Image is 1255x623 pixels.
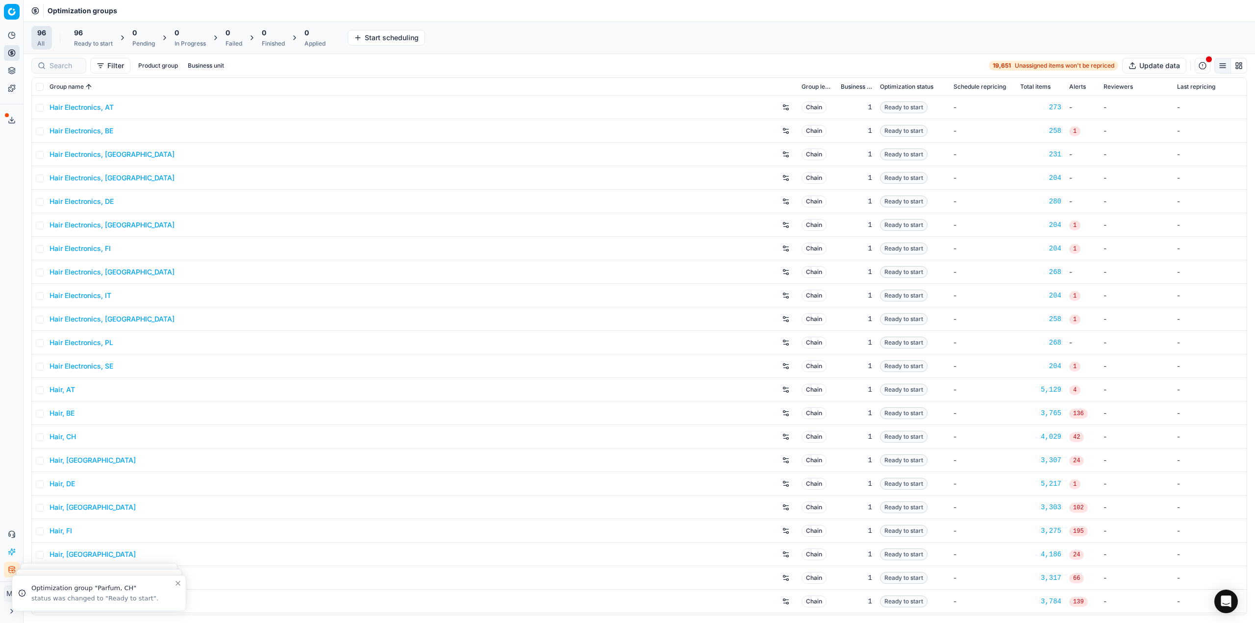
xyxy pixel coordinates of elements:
td: - [1173,119,1247,143]
a: Hair Electronics, SE [50,361,113,371]
span: 4 [1069,385,1080,395]
button: Close toast [172,577,184,589]
span: Group name [50,83,84,91]
span: Ready to start [880,454,928,466]
span: 1 [1069,244,1080,254]
span: Ready to start [880,384,928,396]
div: 1 [841,150,872,159]
button: Filter [90,58,130,74]
td: - [1173,449,1247,472]
span: Chain [802,172,827,184]
a: Hair Electronics, IT [50,291,111,300]
td: - [950,519,1016,543]
span: Ready to start [880,149,928,160]
div: In Progress [175,40,206,48]
td: - [1065,260,1100,284]
span: Ready to start [880,125,928,137]
td: - [1173,378,1247,401]
td: - [950,213,1016,237]
td: - [1173,166,1247,190]
div: 1 [841,267,872,277]
td: - [950,566,1016,590]
td: - [1173,543,1247,566]
td: - [1100,237,1173,260]
a: Hair Electronics, FI [50,244,111,253]
span: Chain [802,290,827,301]
input: Search [50,61,80,71]
a: 204 [1020,244,1061,253]
span: Chain [802,454,827,466]
span: Ready to start [880,196,928,207]
span: 66 [1069,573,1084,583]
a: 268 [1020,338,1061,348]
span: Reviewers [1104,83,1133,91]
div: 1 [841,220,872,230]
span: 1 [1069,479,1080,489]
td: - [950,237,1016,260]
a: Hair, DE [50,479,75,489]
td: - [1173,96,1247,119]
td: - [1100,354,1173,378]
td: - [950,260,1016,284]
a: Hair, CH [50,432,76,442]
div: 1 [841,291,872,300]
span: Chain [802,266,827,278]
span: Chain [802,478,827,490]
span: Ready to start [880,407,928,419]
td: - [1100,472,1173,496]
div: 1 [841,502,872,512]
span: Ready to start [880,101,928,113]
span: Ready to start [880,360,928,372]
span: Ready to start [880,266,928,278]
div: 204 [1020,291,1061,300]
td: - [1173,566,1247,590]
a: 5,217 [1020,479,1061,489]
div: 258 [1020,126,1061,136]
td: - [1173,307,1247,331]
span: Optimization groups [48,6,117,16]
td: - [1173,190,1247,213]
a: Hair, [GEOGRAPHIC_DATA] [50,549,136,559]
span: Chain [802,525,827,537]
td: - [1100,284,1173,307]
div: 1 [841,385,872,395]
td: - [1173,354,1247,378]
a: 280 [1020,197,1061,206]
span: Chain [802,125,827,137]
div: status was changed to "Ready to start". [31,594,174,603]
td: - [1100,543,1173,566]
button: Start scheduling [348,30,425,46]
nav: breadcrumb [48,6,117,16]
button: Product group [134,60,182,72]
a: 4,029 [1020,432,1061,442]
a: 3,765 [1020,408,1061,418]
td: - [1100,96,1173,119]
a: Hair Electronics, [GEOGRAPHIC_DATA] [50,314,175,324]
td: - [1100,307,1173,331]
span: Chain [802,501,827,513]
span: Chain [802,572,827,584]
div: 5,129 [1020,385,1061,395]
td: - [1100,143,1173,166]
div: 204 [1020,220,1061,230]
div: 1 [841,244,872,253]
div: 1 [841,314,872,324]
div: 268 [1020,267,1061,277]
a: Hair Electronics, DE [50,197,114,206]
td: - [1173,496,1247,519]
td: - [1100,401,1173,425]
a: 3,784 [1020,597,1061,606]
td: - [1173,213,1247,237]
span: Unassigned items won't be repriced [1015,62,1114,70]
div: Failed [226,40,242,48]
a: Hair Electronics, BE [50,126,113,136]
td: - [1173,519,1247,543]
span: Total items [1020,83,1051,91]
span: 1 [1069,362,1080,372]
div: 1 [841,479,872,489]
